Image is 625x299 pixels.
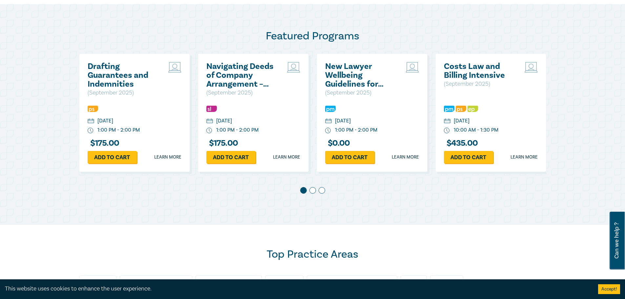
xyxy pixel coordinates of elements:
[444,128,450,134] img: watch
[88,89,158,97] p: ( September 2025 )
[88,139,119,148] h3: $ 175.00
[468,106,478,112] img: Ethics & Professional Responsibility
[5,285,588,293] div: This website uses cookies to enhance the user experience.
[335,126,377,134] div: 1:00 PM - 2:00 PM
[206,118,213,124] img: calendar
[287,62,300,73] img: Live Stream
[206,89,277,97] p: ( September 2025 )
[325,151,374,163] a: Add to cart
[444,151,493,163] a: Add to cart
[97,117,113,125] div: [DATE]
[456,106,466,112] img: Professional Skills
[444,62,514,80] a: Costs Law and Billing Intensive
[168,62,181,73] img: Live Stream
[325,118,332,124] img: calendar
[454,117,469,125] div: [DATE]
[206,106,217,112] img: Substantive Law
[510,154,538,160] a: Learn more
[325,128,331,134] img: watch
[154,154,181,160] a: Learn more
[454,126,498,134] div: 10:00 AM - 1:30 PM
[97,126,140,134] div: 1:00 PM - 2:00 PM
[79,248,546,261] h2: Top Practice Areas
[406,62,419,73] img: Live Stream
[88,62,158,89] a: Drafting Guarantees and Indemnities
[444,106,454,112] img: Practice Management & Business Skills
[525,62,538,73] img: Live Stream
[273,154,300,160] a: Learn more
[325,139,350,148] h3: $ 0.00
[444,80,514,88] p: ( September 2025 )
[79,30,546,43] h2: Featured Programs
[265,275,303,288] div: Consumer
[88,106,98,112] img: Professional Skills
[444,139,478,148] h3: $ 435.00
[444,118,450,124] img: calendar
[392,154,419,160] a: Learn more
[88,118,94,124] img: calendar
[430,275,463,288] div: Criminal
[196,275,262,288] div: Business & Contracts
[206,139,238,148] h3: $ 175.00
[325,62,396,89] a: New Lawyer Wellbeing Guidelines for Legal Workplaces
[206,128,212,134] img: watch
[88,128,94,134] img: watch
[79,275,116,288] div: Advocacy
[325,89,396,97] p: ( September 2025 )
[598,284,620,294] button: Accept cookies
[335,117,351,125] div: [DATE]
[614,216,620,266] span: Can we help ?
[206,62,277,89] a: Navigating Deeds of Company Arrangement – Strategy and Structure
[307,275,397,288] div: Corporate & In-House Counsel
[325,106,336,112] img: Practice Management & Business Skills
[216,117,232,125] div: [DATE]
[206,151,256,163] a: Add to cart
[401,275,427,288] div: Costs
[216,126,259,134] div: 1:00 PM - 2:00 PM
[88,151,137,163] a: Add to cart
[120,275,192,288] div: Building & Construction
